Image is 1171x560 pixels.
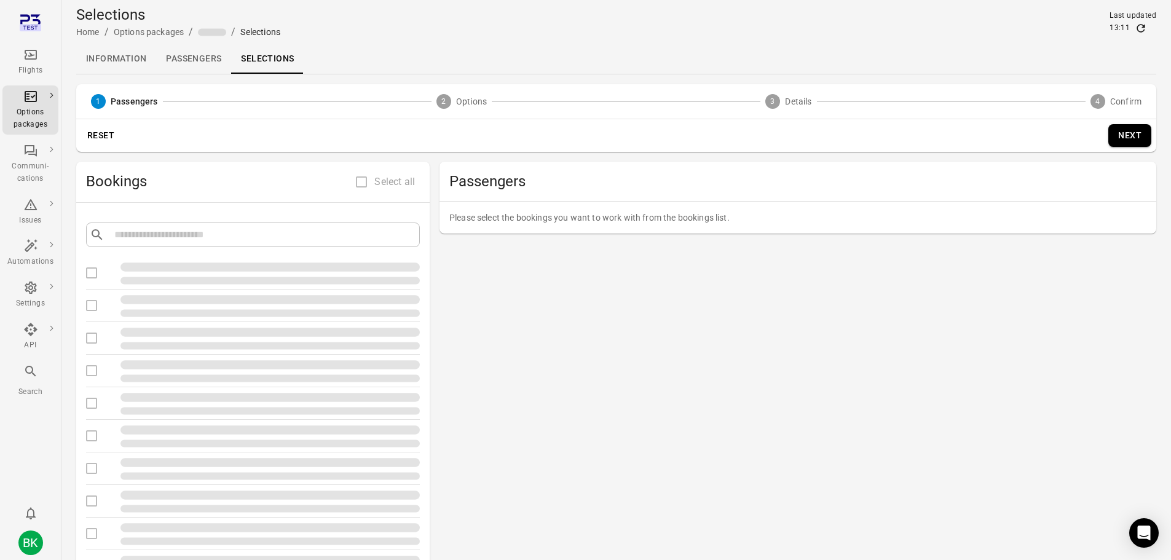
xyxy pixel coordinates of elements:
span: Details [785,95,811,108]
a: Communi-cations [2,140,58,189]
a: API [2,318,58,355]
a: Information [76,44,156,74]
text: 3 [771,97,775,106]
span: Passengers [111,95,158,108]
text: 4 [1095,97,1100,106]
a: Options packages [2,85,58,135]
a: Flights [2,44,58,81]
a: Selections [231,44,304,74]
div: Issues [7,215,53,227]
h2: Bookings [86,172,355,191]
button: Search [2,360,58,401]
div: Communi-cations [7,160,53,185]
text: 1 [96,97,100,106]
li: / [189,25,193,39]
a: Passengers [156,44,231,74]
nav: Breadcrumbs [76,25,280,39]
div: Selections [240,26,280,38]
div: Last updated [1110,10,1156,22]
span: Confirm [1110,95,1141,108]
span: Options [456,95,487,108]
div: Flights [7,65,53,77]
div: Settings [7,298,53,310]
button: Notifications [18,501,43,526]
h1: Selections [76,5,280,25]
span: Select all [374,175,415,189]
button: Next [1108,124,1151,147]
div: BK [18,530,43,555]
a: Options packages [114,27,184,37]
button: Bela Kanchan [14,526,48,560]
a: Home [76,27,100,37]
a: Automations [2,235,58,272]
p: Please select the bookings you want to work with from the bookings list. [449,211,1146,224]
div: API [7,339,53,352]
div: Options packages [7,106,53,131]
li: / [231,25,235,39]
div: Local navigation [76,44,1156,74]
a: Issues [2,194,58,231]
button: Refresh data [1135,22,1147,34]
div: Automations [7,256,53,268]
div: Open Intercom Messenger [1129,518,1159,548]
a: Settings [2,277,58,314]
button: Reset [81,124,120,147]
li: / [104,25,109,39]
text: 2 [441,97,446,106]
div: Search [7,386,53,398]
span: Passengers [449,172,1146,191]
div: 13:11 [1110,22,1130,34]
